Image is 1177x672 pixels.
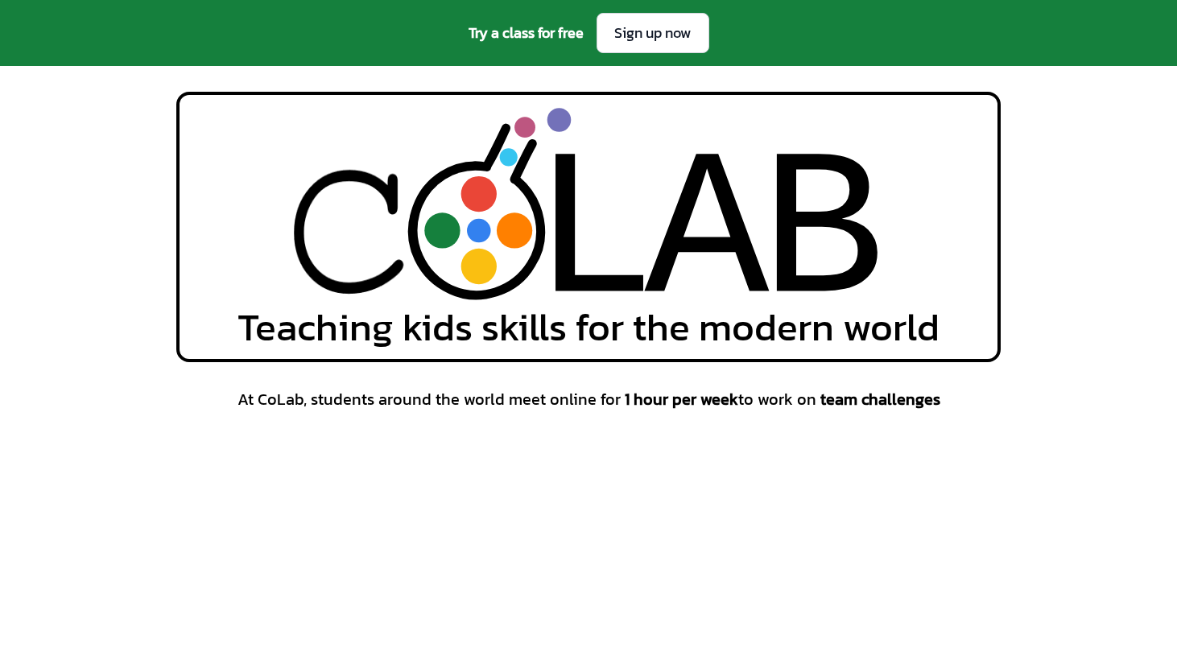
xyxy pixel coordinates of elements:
span: 1 hour per week [625,387,738,411]
span: Try a class for free [469,22,584,44]
div: A [645,111,770,361]
div: L [531,111,656,361]
span: team challenges [820,387,940,411]
span: Teaching kids skills for the modern world [237,307,940,346]
a: Sign up now [597,13,709,53]
div: B [761,111,886,361]
span: At CoLab, students around the world meet online for to work on [237,388,940,410]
